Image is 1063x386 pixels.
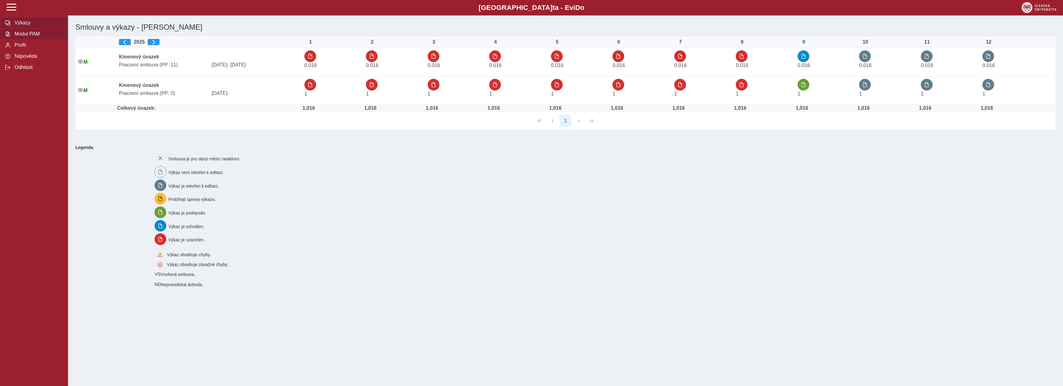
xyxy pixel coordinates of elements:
[168,237,205,242] span: Výkaz je uzamčen.
[304,39,317,45] div: 1
[73,142,1053,152] b: Legenda
[227,91,229,96] span: -
[796,105,808,111] div: Úvazek : 8,128 h / den. 40,64 h / týden.
[982,91,985,96] span: Úvazek : 8 h / den. 40 h / týden.
[366,91,369,96] span: Úvazek : 8 h / den. 40 h / týden.
[921,39,933,45] div: 11
[736,91,739,96] span: Úvazek : 8 h / den. 40 h / týden.
[116,62,209,68] span: Pracovní smlouva (PP: 11)
[366,63,378,68] span: Úvazek : 0,128 h / den. 0,64 h / týden.
[119,83,159,88] b: Kmenový úvazek
[168,197,216,202] span: Probíhají úpravy výkazu.
[859,91,862,96] span: Úvazek : 8 h / den. 40 h / týden.
[168,183,219,188] span: Výkaz je otevřen k editaci.
[160,272,195,277] span: Vnořená smlouva.
[78,87,83,92] i: Smlouva je aktivní
[13,31,63,37] span: Modul PAM
[798,39,810,45] div: 9
[428,91,430,96] span: Úvazek : 8 h / den. 40 h / týden.
[116,105,302,112] td: Celkový úvazek:
[580,4,585,11] span: o
[575,4,580,11] span: D
[428,63,440,68] span: Úvazek : 0,128 h / den. 0,64 h / týden.
[304,63,317,68] span: Úvazek : 0,128 h / den. 0,64 h / týden.
[13,20,63,26] span: Výkazy
[13,53,63,59] span: Nápověda
[19,4,1044,12] b: [GEOGRAPHIC_DATA] a - Evi
[674,39,687,45] div: 7
[209,62,302,68] span: [DATE]
[168,156,240,161] span: Smlouva je pro daný měsíc neaktivní.
[83,88,87,93] span: Údaje souhlasí s údaji v Magionu
[736,39,748,45] div: 8
[857,105,870,111] div: Úvazek : 8,128 h / den. 40,64 h / týden.
[73,20,894,34] h1: Smlouvy a výkazy - [PERSON_NAME]
[78,59,83,64] i: Smlouva je aktivní
[859,63,871,68] span: Úvazek : 0,128 h / den. 0,64 h / týden.
[168,224,204,229] span: Výkaz je schválen.
[921,91,924,96] span: Úvazek : 8 h / den. 40 h / týden.
[612,91,615,96] span: Úvazek : 8 h / den. 40 h / týden.
[209,91,302,96] span: [DATE]
[119,54,159,59] b: Kmenový úvazek
[167,252,211,257] span: Výkaz obsahuje chyby.
[303,105,315,111] div: Úvazek : 8,128 h / den. 40,64 h / týden.
[168,210,206,215] span: Výkaz je podepsán.
[116,91,209,96] span: Pracovní smlouva (PP: 0)
[736,63,748,68] span: Úvazek : 0,128 h / den. 0,64 h / týden.
[551,63,563,68] span: Úvazek : 0,128 h / den. 0,64 h / týden.
[167,262,228,267] span: Výkaz obsahuje závažné chyby.
[734,105,746,111] div: Úvazek : 8,128 h / den. 40,64 h / týden.
[489,91,492,96] span: Úvazek : 8 h / den. 40 h / týden.
[798,63,810,68] span: Úvazek : 0,128 h / den. 0,64 h / týden.
[83,59,87,65] span: Údaje souhlasí s údaji v Magionu
[304,91,307,96] span: Úvazek : 8 h / den. 40 h / týden.
[155,272,160,277] span: Smlouva vnořená do kmene
[13,42,63,48] span: Profil
[674,63,687,68] span: Úvazek : 0,128 h / den. 0,64 h / týden.
[919,105,931,111] div: Úvazek : 8,128 h / den. 40,64 h / týden.
[611,105,623,111] div: Úvazek : 8,128 h / den. 40,64 h / týden.
[428,39,440,45] div: 3
[921,63,933,68] span: Úvazek : 0,128 h / den. 0,64 h / týden.
[489,39,502,45] div: 4
[13,65,63,70] span: Odhlásit
[489,63,502,68] span: Úvazek : 0,128 h / den. 0,64 h / týden.
[155,282,161,287] span: Smlouva vnořená do kmene
[982,63,995,68] span: Úvazek : 0,128 h / den. 0,64 h / týden.
[798,91,800,96] span: Úvazek : 8 h / den. 40 h / týden.
[161,282,203,287] span: Nepravidelná dohoda.
[674,91,677,96] span: Úvazek : 8 h / den. 40 h / týden.
[672,105,685,111] div: Úvazek : 8,128 h / den. 40,64 h / týden.
[980,105,993,111] div: Úvazek : 8,128 h / den. 40,64 h / týden.
[551,91,554,96] span: Úvazek : 8 h / den. 40 h / týden.
[227,62,246,67] span: - [DATE]
[551,39,563,45] div: 5
[553,4,555,11] span: t
[487,105,500,111] div: Úvazek : 8,128 h / den. 40,64 h / týden.
[1022,2,1057,13] img: logo_web_su.png
[549,105,561,111] div: Úvazek : 8,128 h / den. 40,64 h / týden.
[612,39,625,45] div: 6
[560,115,571,127] button: 1
[982,39,995,45] div: 12
[366,39,378,45] div: 2
[426,105,438,111] div: Úvazek : 8,128 h / den. 40,64 h / týden.
[119,39,299,45] div: 2025
[612,63,625,68] span: Úvazek : 0,128 h / den. 0,64 h / týden.
[859,39,871,45] div: 10
[168,170,224,175] span: Výkaz není otevřen k editaci.
[364,105,376,111] div: Úvazek : 8,128 h / den. 40,64 h / týden.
